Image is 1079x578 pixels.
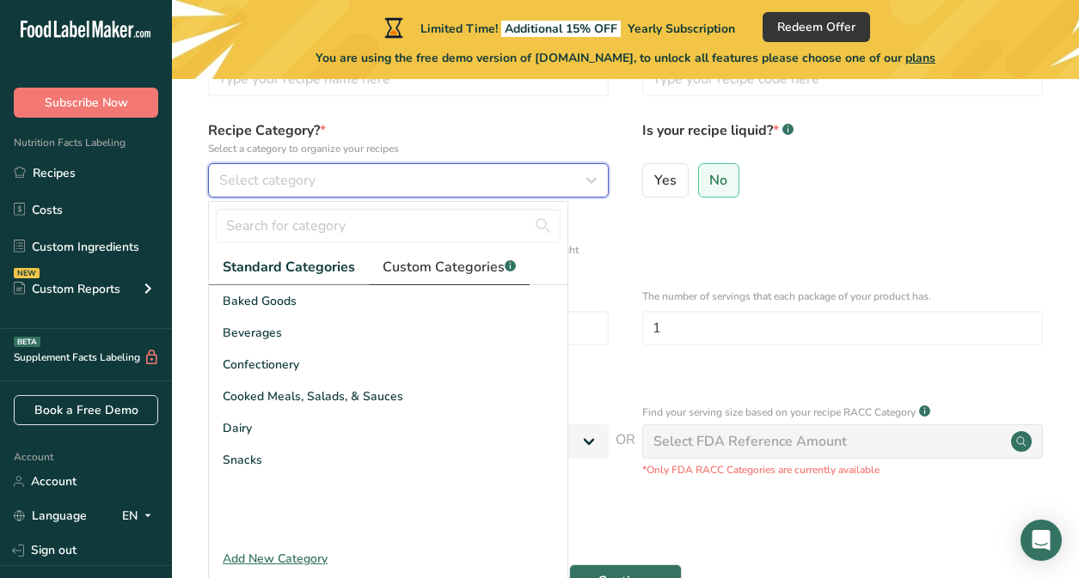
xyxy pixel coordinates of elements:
[642,462,1043,478] p: *Only FDA RACC Categories are currently available
[501,21,621,37] span: Additional 15% OFF
[653,431,847,452] div: Select FDA Reference Amount
[223,257,355,277] span: Standard Categories
[1021,520,1062,561] div: Open Intercom Messenger
[216,209,561,243] input: Search for category
[642,62,1043,96] input: Type your recipe code here
[208,120,609,156] label: Recipe Category?
[209,550,567,568] div: Add New Category
[709,172,727,189] span: No
[14,268,40,278] div: NEW
[905,50,935,66] span: plans
[642,289,1043,304] p: The number of servings that each package of your product has.
[316,49,935,67] span: You are using the free demo version of [DOMAIN_NAME], to unlock all features please choose one of...
[383,257,516,277] span: Custom Categories
[223,387,403,405] span: Cooked Meals, Salads, & Sauces
[642,405,916,420] p: Find your serving size based on your recipe RACC Category
[763,12,870,42] button: Redeem Offer
[208,62,609,96] input: Type your recipe name here
[208,163,609,198] button: Select category
[223,419,252,437] span: Dairy
[14,395,158,425] a: Book a Free Demo
[208,141,609,156] p: Select a category to organize your recipes
[616,429,635,478] span: OR
[381,17,735,38] div: Limited Time!
[628,21,735,37] span: Yearly Subscription
[642,120,1043,156] label: Is your recipe liquid?
[654,172,677,189] span: Yes
[14,280,120,298] div: Custom Reports
[14,337,40,347] div: BETA
[223,356,299,374] span: Confectionery
[223,451,262,469] span: Snacks
[219,170,316,191] span: Select category
[14,88,158,118] button: Subscribe Now
[777,18,855,36] span: Redeem Offer
[223,324,282,342] span: Beverages
[122,506,158,526] div: EN
[223,292,297,310] span: Baked Goods
[45,94,128,112] span: Subscribe Now
[14,501,87,531] a: Language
